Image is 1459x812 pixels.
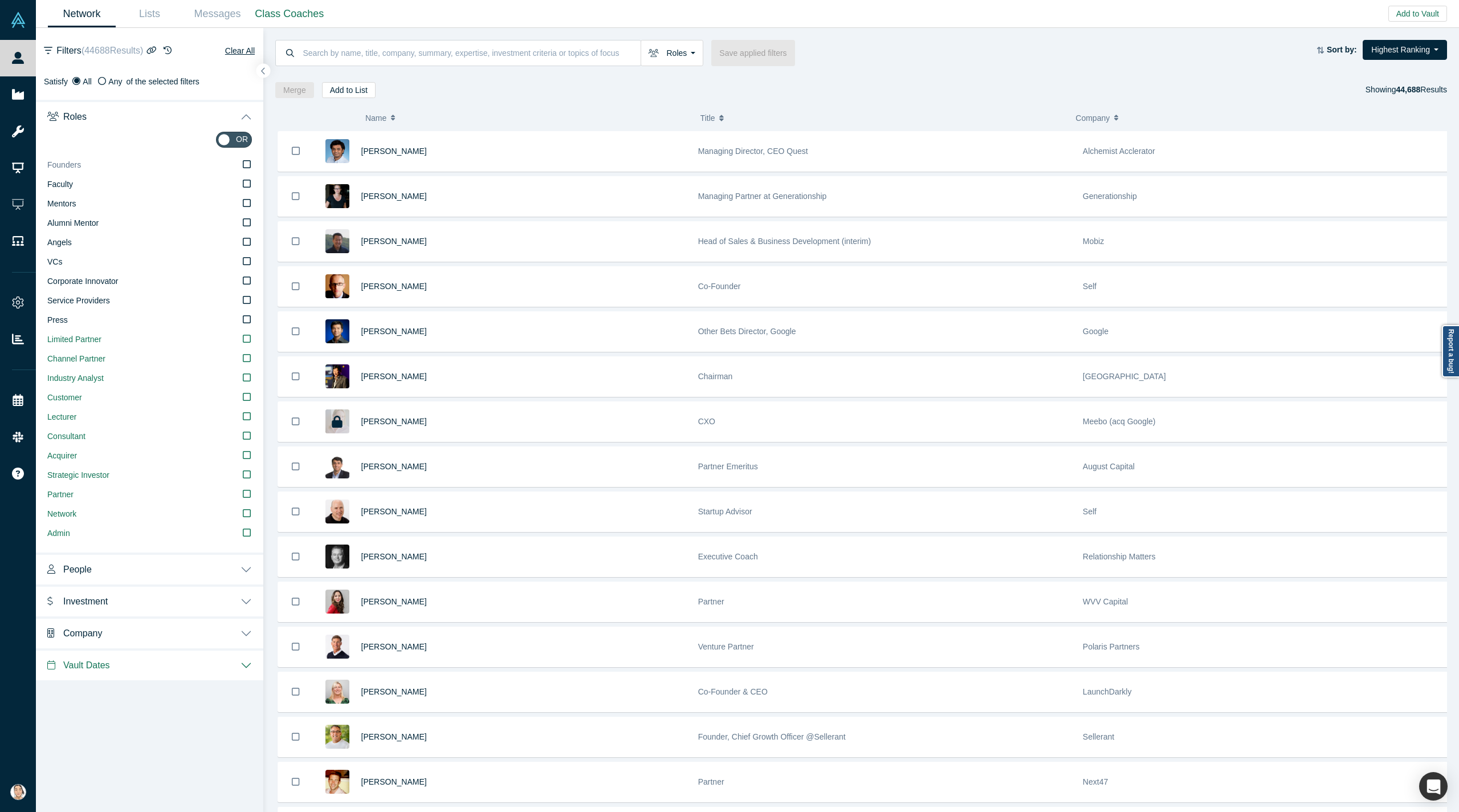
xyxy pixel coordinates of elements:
[47,373,104,383] span: Industry Analyst
[1083,597,1128,606] span: WVV Capital
[698,417,715,426] span: CXO
[698,147,808,156] span: Managing Director, CEO Quest
[278,672,313,712] button: Bookmark
[325,229,349,253] img: Michael Chang's Profile Image
[1442,325,1459,377] a: Report a bug!
[1083,642,1140,651] span: Polaris Partners
[278,177,313,216] button: Bookmark
[108,77,122,86] span: Any
[361,237,427,246] span: [PERSON_NAME]
[325,454,349,478] img: Vivek Mehra's Profile Image
[278,582,313,622] button: Bookmark
[365,106,386,130] span: Name
[278,447,313,486] button: Bookmark
[1083,192,1137,201] span: Generationship
[325,635,349,659] img: Gary Swart's Profile Image
[361,552,427,561] a: [PERSON_NAME]
[322,82,376,98] button: Add to List
[63,660,110,671] span: Vault Dates
[1396,85,1420,94] strong: 44,688
[63,111,87,122] span: Roles
[81,46,144,55] span: ( 44688 Results)
[36,616,263,648] button: Company
[47,335,101,344] span: Limited Partner
[83,77,92,86] span: All
[44,76,255,88] div: Satisfy of the selected filters
[47,412,76,421] span: Lecturer
[1083,687,1132,696] span: LaunchDarkly
[63,628,102,639] span: Company
[278,131,313,171] button: Bookmark
[361,597,427,606] a: [PERSON_NAME]
[278,627,313,667] button: Bookmark
[641,40,703,66] button: Roles
[36,584,263,616] button: Investment
[47,529,70,538] span: Admin
[47,180,73,189] span: Faculty
[325,725,349,749] img: Kenan Rappuchi's Profile Image
[1083,777,1108,786] span: Next47
[47,315,68,324] span: Press
[278,312,313,351] button: Bookmark
[325,364,349,388] img: Timothy Chou's Profile Image
[47,296,110,305] span: Service Providers
[278,537,313,576] button: Bookmark
[36,553,263,584] button: People
[47,509,76,518] span: Network
[1083,732,1114,741] span: Sellerant
[698,777,724,786] span: Partner
[698,372,733,381] span: Chairman
[698,642,754,651] span: Venture Partner
[1083,462,1135,471] span: August Capital
[361,192,427,201] span: [PERSON_NAME]
[1388,6,1447,22] button: Add to Vault
[47,354,105,363] span: Channel Partner
[361,732,427,741] a: [PERSON_NAME]
[698,507,752,516] span: Startup Advisor
[10,784,26,800] img: Natasha Lowery's Account
[698,597,724,606] span: Partner
[275,82,314,98] button: Merge
[47,277,119,286] span: Corporate Innovator
[700,106,1064,130] button: Title
[361,507,427,516] a: [PERSON_NAME]
[361,417,427,426] a: [PERSON_NAME]
[361,327,427,336] a: [PERSON_NAME]
[47,490,74,499] span: Partner
[36,648,263,680] button: Vault Dates
[1327,45,1357,54] strong: Sort by:
[361,372,427,381] a: [PERSON_NAME]
[361,462,427,471] a: [PERSON_NAME]
[361,147,427,156] a: [PERSON_NAME]
[184,1,251,27] a: Messages
[361,777,427,786] a: [PERSON_NAME]
[116,1,184,27] a: Lists
[325,274,349,298] img: Robert Winder's Profile Image
[278,492,313,531] button: Bookmark
[325,590,349,614] img: Danielle D'Agostaro's Profile Image
[1083,327,1108,336] span: Google
[711,40,794,66] button: Save applied filters
[302,39,641,66] input: Search by name, title, company, summary, expertise, investment criteria or topics of focus
[47,160,81,169] span: Founders
[698,552,758,561] span: Executive Coach
[47,393,82,402] span: Customer
[1083,237,1104,246] span: Mobiz
[47,451,77,460] span: Acquirer
[47,432,85,441] span: Consultant
[361,687,427,696] a: [PERSON_NAME]
[63,596,108,607] span: Investment
[325,680,349,704] img: Edith Harbaugh's Profile Image
[1075,106,1439,130] button: Company
[361,642,427,651] span: [PERSON_NAME]
[1363,40,1447,60] button: Highest Ranking
[325,770,349,794] img: Micah Smurthwaite's Profile Image
[47,218,99,228] span: Alumni Mentor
